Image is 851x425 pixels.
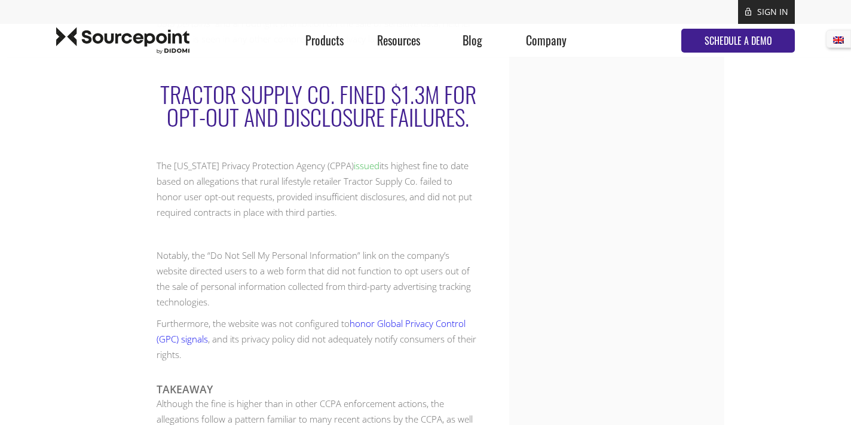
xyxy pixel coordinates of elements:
p: The [US_STATE] Privacy Protection Agency (CPPA) its highest fine to date based on allegations tha... [157,158,479,220]
img: lock.svg [745,7,751,16]
a: SCHEDULE A DEMO [681,29,795,53]
div: Resources [362,24,435,57]
img: Sourcepoint [56,27,189,54]
a: issued [354,160,379,172]
span: . [151,60,153,71]
p: Furthermore, the website was not configured to , and its privacy policy did not adequately notify... [157,316,479,362]
h3: TAKEAWAY [157,383,479,396]
a: Privacy and Cookie Policy [51,59,151,71]
h2: Tractor Supply Co. Fined $1.3M for Opt-Out and Disclosure Failures. [157,82,479,158]
div: Blog [436,24,509,57]
a: SIGN IN [757,6,788,17]
img: English [833,36,844,44]
p: Notably, the “Do Not Sell My Personal Information” link on the company’s website directed users t... [157,247,479,310]
div: Products [288,24,362,57]
div: Company [509,24,583,57]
